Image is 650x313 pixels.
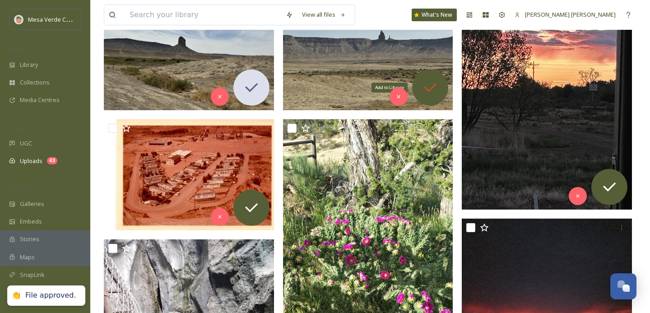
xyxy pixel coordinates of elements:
[28,15,84,23] span: Mesa Verde Country
[510,6,620,23] a: [PERSON_NAME] [PERSON_NAME]
[20,78,50,87] span: Collections
[20,217,42,226] span: Embeds
[20,96,60,104] span: Media Centres
[525,10,616,19] span: [PERSON_NAME] [PERSON_NAME]
[12,291,21,300] div: 👏
[371,83,408,93] div: Add to Library
[610,273,636,299] button: Open Chat
[20,61,38,69] span: Library
[20,157,42,165] span: Uploads
[20,235,39,243] span: Stories
[412,9,457,21] a: What's New
[20,271,45,279] span: SnapLink
[104,119,274,230] img: ext_1753134182.353494_-5066082907185262640.jpeg
[47,157,57,164] div: 43
[9,186,30,192] span: WIDGETS
[20,253,35,262] span: Maps
[297,6,350,23] a: View all files
[20,139,32,148] span: UGC
[9,47,25,53] span: MEDIA
[14,15,23,24] img: MVC%20SnapSea%20logo%20%281%29.png
[9,125,28,132] span: COLLECT
[125,5,281,25] input: Search your library
[25,291,76,300] div: File approved.
[20,200,44,208] span: Galleries
[9,299,27,306] span: SOCIALS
